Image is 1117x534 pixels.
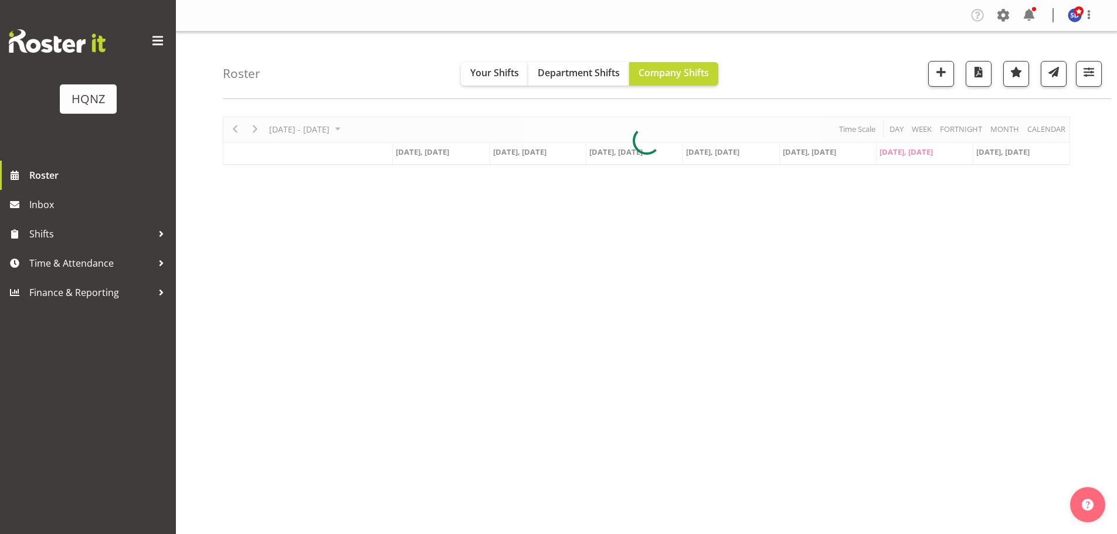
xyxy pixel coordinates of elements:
button: Send a list of all shifts for the selected filtered period to all rostered employees. [1041,61,1067,87]
button: Highlight an important date within the roster. [1003,61,1029,87]
span: Roster [29,166,170,184]
button: Department Shifts [528,62,629,86]
h4: Roster [223,67,260,80]
span: Department Shifts [538,66,620,79]
img: Rosterit website logo [9,29,106,53]
span: Your Shifts [470,66,519,79]
img: simone-dekker10433.jpg [1068,8,1082,22]
span: Company Shifts [639,66,709,79]
button: Your Shifts [461,62,528,86]
button: Add a new shift [928,61,954,87]
span: Finance & Reporting [29,284,152,301]
button: Filter Shifts [1076,61,1102,87]
div: HQNZ [72,90,105,108]
button: Company Shifts [629,62,718,86]
span: Shifts [29,225,152,243]
img: help-xxl-2.png [1082,499,1094,511]
span: Time & Attendance [29,254,152,272]
button: Download a PDF of the roster according to the set date range. [966,61,992,87]
span: Inbox [29,196,170,213]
